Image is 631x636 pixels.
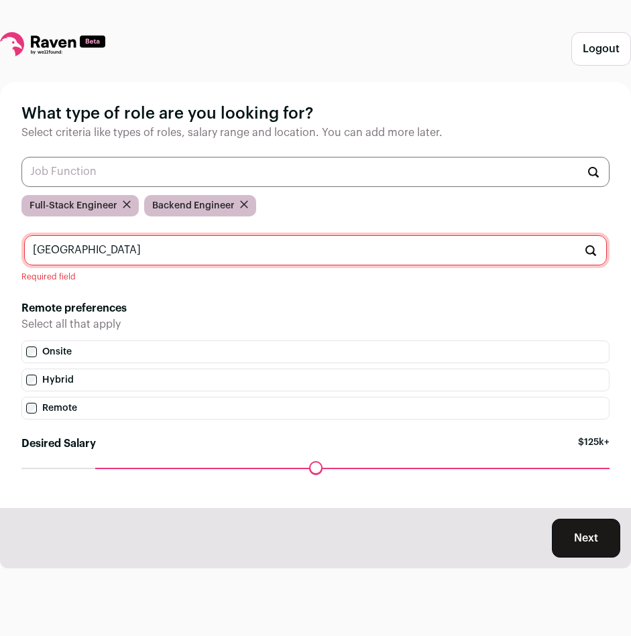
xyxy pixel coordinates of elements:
label: Hybrid [21,369,610,391]
span: Backend Engineer [152,199,235,212]
label: Desired Salary [21,436,96,452]
span: Full-Stack Engineer [30,199,117,212]
span: Required field [21,273,76,281]
p: Select all that apply [21,316,610,332]
label: Onsite [21,340,610,363]
h1: What type of role are you looking for? [21,103,610,125]
span: $125k+ [578,436,610,468]
button: Logout [571,32,631,66]
button: Next [552,519,620,558]
input: Location [24,235,607,265]
label: Remote [21,397,610,420]
p: Select criteria like types of roles, salary range and location. You can add more later. [21,125,610,141]
input: Remote [26,403,37,414]
input: Job Function [21,157,610,187]
h2: Remote preferences [21,300,610,316]
input: Onsite [26,346,37,357]
input: Hybrid [26,375,37,385]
